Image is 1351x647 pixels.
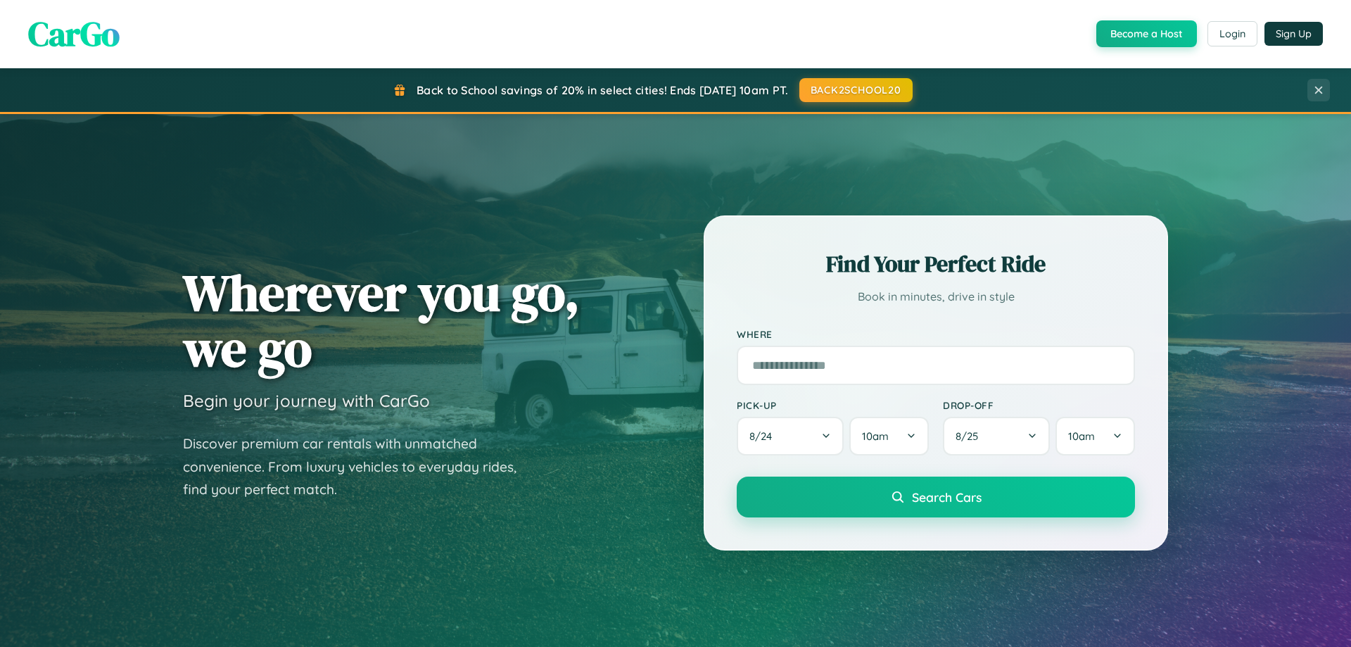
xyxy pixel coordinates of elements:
button: Sign Up [1264,22,1323,46]
span: 10am [862,429,889,443]
button: Login [1207,21,1257,46]
button: 8/24 [737,417,844,456]
p: Book in minutes, drive in style [737,287,1135,307]
h3: Begin your journey with CarGo [183,390,430,411]
span: 8 / 24 [749,429,779,443]
label: Drop-off [943,399,1135,411]
label: Where [737,328,1135,340]
button: BACK2SCHOOL20 [799,78,913,102]
button: 8/25 [943,417,1050,456]
label: Pick-up [737,399,929,411]
button: Become a Host [1096,20,1197,47]
p: Discover premium car rentals with unmatched convenience. From luxury vehicles to everyday rides, ... [183,432,535,501]
span: 10am [1068,429,1095,443]
h2: Find Your Perfect Ride [737,249,1135,279]
button: 10am [1055,417,1135,456]
h1: Wherever you go, we go [183,265,580,376]
span: 8 / 25 [956,429,985,443]
button: Search Cars [737,477,1135,517]
span: Back to School savings of 20% in select cities! Ends [DATE] 10am PT. [417,83,788,97]
span: CarGo [28,11,120,57]
button: 10am [849,417,929,456]
span: Search Cars [912,489,982,505]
